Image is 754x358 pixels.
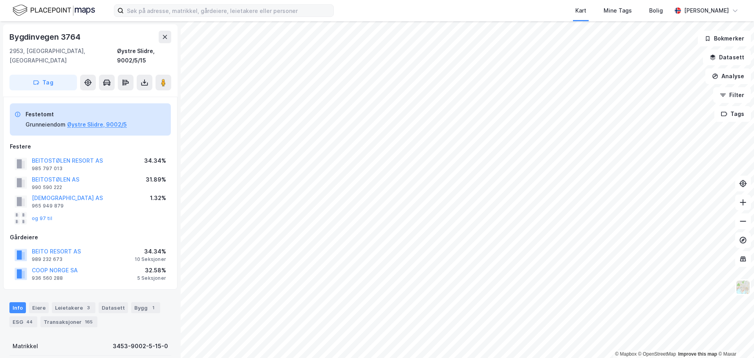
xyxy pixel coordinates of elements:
[32,203,64,209] div: 965 949 879
[703,50,751,65] button: Datasett
[149,304,157,312] div: 1
[575,6,586,15] div: Kart
[698,31,751,46] button: Bokmerker
[9,316,37,327] div: ESG
[40,316,97,327] div: Transaksjoner
[150,193,166,203] div: 1.32%
[715,320,754,358] iframe: Chat Widget
[13,341,38,351] div: Matrikkel
[684,6,729,15] div: [PERSON_NAME]
[137,266,166,275] div: 32.58%
[32,275,63,281] div: 936 560 288
[9,75,77,90] button: Tag
[678,351,717,357] a: Improve this map
[713,87,751,103] button: Filter
[26,120,66,129] div: Grunneiendom
[52,302,95,313] div: Leietakere
[9,46,117,65] div: 2953, [GEOGRAPHIC_DATA], [GEOGRAPHIC_DATA]
[715,320,754,358] div: Kontrollprogram for chat
[26,110,127,119] div: Festetomt
[32,184,62,191] div: 990 590 222
[135,247,166,256] div: 34.34%
[714,106,751,122] button: Tags
[124,5,333,17] input: Søk på adresse, matrikkel, gårdeiere, leietakere eller personer
[131,302,160,313] div: Bygg
[67,120,127,129] button: Øystre Slidre, 9002/5
[144,156,166,165] div: 34.34%
[135,256,166,263] div: 10 Seksjoner
[604,6,632,15] div: Mine Tags
[84,304,92,312] div: 3
[13,4,95,17] img: logo.f888ab2527a4732fd821a326f86c7f29.svg
[117,46,171,65] div: Øystre Slidre, 9002/5/15
[25,318,34,326] div: 44
[137,275,166,281] div: 5 Seksjoner
[146,175,166,184] div: 31.89%
[113,341,168,351] div: 3453-9002-5-15-0
[10,142,171,151] div: Festere
[10,233,171,242] div: Gårdeiere
[32,256,62,263] div: 989 232 673
[705,68,751,84] button: Analyse
[32,165,62,172] div: 985 797 013
[83,318,94,326] div: 165
[99,302,128,313] div: Datasett
[615,351,637,357] a: Mapbox
[736,280,750,295] img: Z
[638,351,676,357] a: OpenStreetMap
[9,31,82,43] div: Bygdinvegen 3764
[649,6,663,15] div: Bolig
[29,302,49,313] div: Eiere
[9,302,26,313] div: Info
